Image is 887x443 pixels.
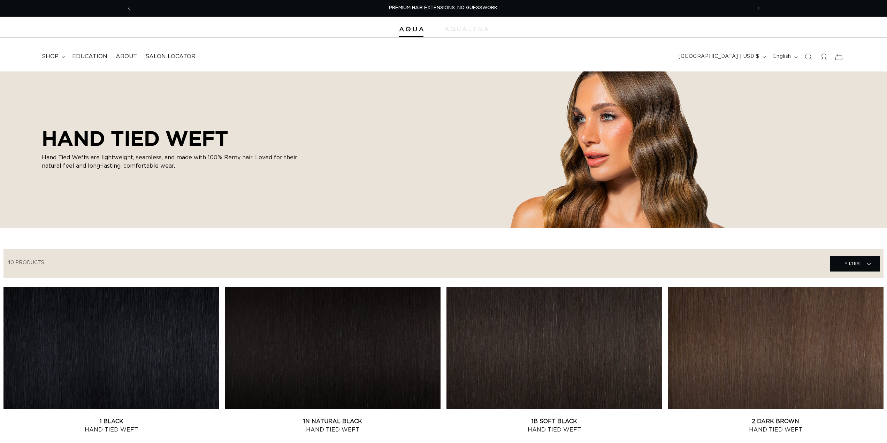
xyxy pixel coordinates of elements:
[751,2,766,15] button: Next announcement
[399,27,423,32] img: Aqua Hair Extensions
[42,53,59,60] span: shop
[844,257,860,270] span: Filter
[116,53,137,60] span: About
[769,50,801,63] button: English
[72,53,107,60] span: Education
[674,50,769,63] button: [GEOGRAPHIC_DATA] | USD $
[668,417,884,434] a: 2 Dark Brown Hand Tied Weft
[801,49,816,64] summary: Search
[679,53,759,60] span: [GEOGRAPHIC_DATA] | USD $
[68,49,112,64] a: Education
[141,49,200,64] a: Salon Locator
[42,153,307,170] p: Hand Tied Wefts are lightweight, seamless, and made with 100% Remy hair. Loved for their natural ...
[121,2,137,15] button: Previous announcement
[446,417,662,434] a: 1B Soft Black Hand Tied Weft
[38,49,68,64] summary: shop
[42,126,307,151] h2: HAND TIED WEFT
[112,49,141,64] a: About
[145,53,196,60] span: Salon Locator
[3,417,219,434] a: 1 Black Hand Tied Weft
[445,27,488,31] img: aqualyna.com
[225,417,441,434] a: 1N Natural Black Hand Tied Weft
[830,256,880,272] summary: Filter
[389,6,498,10] span: PREMIUM HAIR EXTENSIONS. NO GUESSWORK.
[773,53,791,60] span: English
[7,260,44,265] span: 40 products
